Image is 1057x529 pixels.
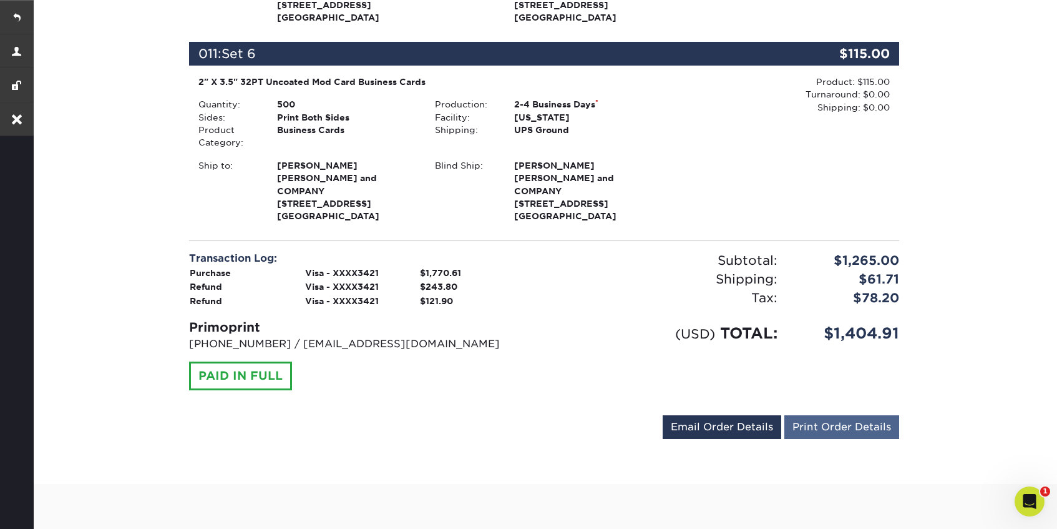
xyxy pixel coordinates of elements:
div: 2-4 Business Days [505,98,663,111]
span: [STREET_ADDRESS] [514,197,653,210]
div: $78.20 [787,289,908,307]
p: [PHONE_NUMBER] / [EMAIL_ADDRESS][DOMAIN_NAME] [189,337,535,352]
div: Subtotal: [544,251,787,270]
strong: Visa - XXXX3421 [305,296,379,306]
span: [PERSON_NAME] and COMPANY [277,172,416,197]
div: Transaction Log: [189,251,535,266]
span: 1 [1040,487,1050,497]
span: [STREET_ADDRESS] [277,197,416,210]
strong: [GEOGRAPHIC_DATA] [277,159,416,222]
strong: $121.90 [420,296,453,306]
div: $61.71 [787,270,908,289]
div: Print Both Sides [268,111,426,124]
div: 500 [268,98,426,111]
div: $1,265.00 [787,251,908,270]
strong: Refund [190,296,222,306]
strong: [GEOGRAPHIC_DATA] [514,159,653,222]
a: Print Order Details [784,415,899,439]
div: [US_STATE] [505,111,663,124]
div: Shipping: [544,270,787,289]
div: Blind Ship: [426,159,504,223]
div: Facility: [426,111,504,124]
a: Email Order Details [663,415,781,439]
div: Primoprint [189,318,535,337]
strong: Refund [190,282,222,292]
strong: $1,770.61 [420,268,461,278]
small: (USD) [675,326,715,342]
div: Quantity: [189,98,268,111]
div: Product: $115.00 Turnaround: $0.00 Shipping: $0.00 [663,76,890,114]
span: Set 6 [222,46,256,61]
div: $1,404.91 [787,322,908,345]
div: Tax: [544,289,787,307]
span: [PERSON_NAME] [277,159,416,172]
strong: Purchase [190,268,231,278]
iframe: Intercom live chat [1015,487,1045,517]
div: Ship to: [189,159,268,223]
div: 011: [189,42,781,66]
div: $115.00 [781,42,899,66]
div: 2" X 3.5" 32PT Uncoated Mod Card Business Cards [198,76,653,88]
div: Business Cards [268,124,426,149]
span: [PERSON_NAME] [514,159,653,172]
strong: $243.80 [420,282,457,292]
strong: Visa - XXXX3421 [305,268,379,278]
div: PAID IN FULL [189,362,292,390]
span: TOTAL: [720,324,777,342]
div: Sides: [189,111,268,124]
span: [PERSON_NAME] and COMPANY [514,172,653,197]
div: UPS Ground [505,124,663,136]
strong: Visa - XXXX3421 [305,282,379,292]
div: Product Category: [189,124,268,149]
div: Shipping: [426,124,504,136]
div: Production: [426,98,504,111]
